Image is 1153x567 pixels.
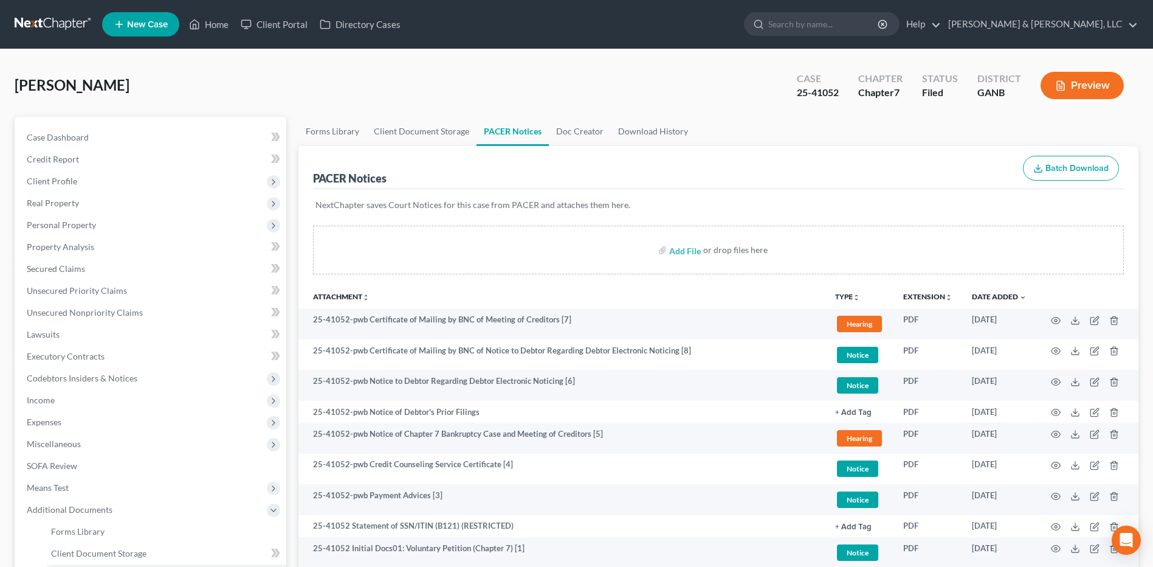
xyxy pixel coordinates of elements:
a: + Add Tag [835,406,884,418]
td: 25-41052-pwb Credit Counseling Service Certificate [4] [298,454,825,485]
span: Case Dashboard [27,132,89,142]
button: Preview [1041,72,1124,99]
i: unfold_more [945,294,952,301]
div: Filed [922,86,958,100]
a: Case Dashboard [17,127,286,148]
div: Case [797,72,839,86]
a: Forms Library [41,521,286,543]
span: Secured Claims [27,263,85,274]
a: Forms Library [298,117,367,146]
a: Home [183,13,235,35]
span: Codebtors Insiders & Notices [27,373,137,383]
span: Unsecured Priority Claims [27,285,127,296]
span: Miscellaneous [27,439,81,449]
span: Executory Contracts [27,351,105,361]
span: New Case [127,20,168,29]
a: PACER Notices [477,117,549,146]
button: Batch Download [1023,156,1119,181]
button: TYPEunfold_more [835,293,860,301]
td: [DATE] [962,308,1036,339]
input: Search by name... [768,13,879,35]
span: Forms Library [51,526,105,537]
td: PDF [893,515,962,537]
button: + Add Tag [835,523,872,531]
td: [DATE] [962,515,1036,537]
div: GANB [977,86,1021,100]
span: Hearing [837,430,882,447]
a: Help [900,13,941,35]
td: [DATE] [962,401,1036,423]
button: + Add Tag [835,409,872,417]
a: Secured Claims [17,258,286,280]
td: PDF [893,370,962,401]
div: District [977,72,1021,86]
a: Client Document Storage [367,117,477,146]
span: Additional Documents [27,504,112,515]
span: Lawsuits [27,329,60,339]
td: 25-41052-pwb Notice of Chapter 7 Bankruptcy Case and Meeting of Creditors [5] [298,423,825,454]
a: Doc Creator [549,117,611,146]
a: Lawsuits [17,324,286,346]
a: Date Added expand_more [972,292,1027,301]
i: unfold_more [853,294,860,301]
div: Status [922,72,958,86]
div: Chapter [858,86,903,100]
span: Credit Report [27,154,79,164]
td: PDF [893,454,962,485]
a: Unsecured Priority Claims [17,280,286,302]
td: 25-41052-pwb Notice of Debtor's Prior Filings [298,401,825,423]
span: Means Test [27,482,69,493]
span: Hearing [837,316,882,332]
span: Property Analysis [27,242,94,252]
a: Notice [835,490,884,510]
span: Notice [837,377,878,394]
a: Property Analysis [17,236,286,258]
span: Notice [837,492,878,508]
a: Hearing [835,314,884,334]
span: Notice [837,544,878,561]
a: SOFA Review [17,455,286,477]
td: PDF [893,484,962,515]
a: Directory Cases [314,13,407,35]
div: or drop files here [703,244,768,256]
span: Income [27,395,55,405]
a: Extensionunfold_more [903,292,952,301]
a: Unsecured Nonpriority Claims [17,302,286,324]
a: Client Document Storage [41,543,286,565]
a: Client Portal [235,13,314,35]
td: 25-41052-pwb Payment Advices [3] [298,484,825,515]
a: Attachmentunfold_more [313,292,370,301]
a: Notice [835,459,884,479]
td: PDF [893,339,962,370]
td: [DATE] [962,339,1036,370]
span: Batch Download [1045,163,1109,173]
a: + Add Tag [835,520,884,532]
span: Client Document Storage [51,548,146,558]
i: expand_more [1019,294,1027,301]
td: 25-41052 Statement of SSN/ITIN (B121) (RESTRICTED) [298,515,825,537]
td: 25-41052-pwb Notice to Debtor Regarding Debtor Electronic Noticing [6] [298,370,825,401]
span: [PERSON_NAME] [15,76,129,94]
div: PACER Notices [313,171,387,186]
i: unfold_more [362,294,370,301]
p: NextChapter saves Court Notices for this case from PACER and attaches them here. [315,199,1121,211]
span: Client Profile [27,176,77,186]
td: [DATE] [962,454,1036,485]
span: Real Property [27,198,79,208]
a: [PERSON_NAME] & [PERSON_NAME], LLC [942,13,1138,35]
a: Notice [835,345,884,365]
a: Download History [611,117,695,146]
div: Chapter [858,72,903,86]
a: Notice [835,543,884,563]
a: Executory Contracts [17,346,286,367]
td: 25-41052-pwb Certificate of Mailing by BNC of Notice to Debtor Regarding Debtor Electronic Notici... [298,339,825,370]
td: [DATE] [962,423,1036,454]
div: Open Intercom Messenger [1112,526,1141,555]
div: 25-41052 [797,86,839,100]
td: PDF [893,308,962,339]
span: Personal Property [27,220,96,230]
td: [DATE] [962,370,1036,401]
td: [DATE] [962,484,1036,515]
a: Credit Report [17,148,286,170]
a: Hearing [835,428,884,448]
